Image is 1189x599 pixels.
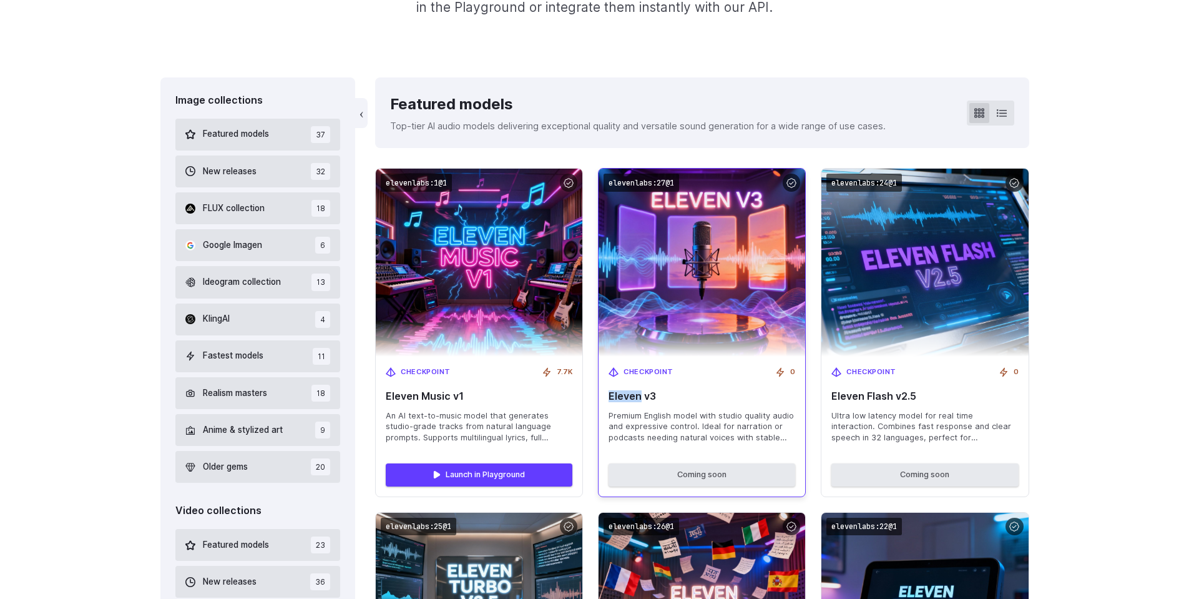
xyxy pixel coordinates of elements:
button: Fastest models 11 [175,340,341,372]
span: 20 [311,458,330,475]
button: Coming soon [609,463,795,486]
a: Launch in Playground [386,463,572,486]
div: Image collections [175,92,341,109]
span: FLUX collection [203,202,265,215]
span: New releases [203,165,257,179]
button: New releases 36 [175,566,341,598]
span: Ultra low latency model for real time interaction. Combines fast response and clear speech in 32 ... [831,410,1018,444]
button: Anime & stylized art 9 [175,414,341,446]
span: An AI text-to-music model that generates studio-grade tracks from natural language prompts. Suppo... [386,410,572,444]
code: elevenlabs:26@1 [604,518,679,536]
span: Eleven v3 [609,390,795,402]
span: 18 [311,200,330,217]
span: Checkpoint [401,367,451,378]
span: KlingAI [203,312,230,326]
span: New releases [203,575,257,589]
span: 37 [311,126,330,143]
span: 13 [311,274,330,290]
span: Eleven Flash v2.5 [831,390,1018,402]
span: 6 [315,237,330,254]
img: Eleven Flash v2.5 [821,169,1028,357]
span: 36 [310,573,330,590]
span: 0 [1014,367,1019,378]
span: 0 [790,367,795,378]
img: Eleven v3 [589,159,816,366]
button: Coming soon [831,463,1018,486]
code: elevenlabs:25@1 [381,518,456,536]
span: Eleven Music v1 [386,390,572,402]
p: Top-tier AI audio models delivering exceptional quality and versatile sound generation for a wide... [390,119,886,133]
div: Featured models [390,92,886,116]
span: 23 [311,537,330,553]
div: Video collections [175,503,341,519]
code: elevenlabs:24@1 [826,174,902,192]
button: Featured models 37 [175,119,341,151]
span: Featured models [203,127,269,141]
span: Checkpoint [624,367,673,378]
button: ‹ [355,98,368,128]
span: Featured models [203,538,269,552]
button: KlingAI 4 [175,304,341,335]
span: Anime & stylized art [203,423,283,437]
button: Older gems 20 [175,451,341,483]
span: 18 [311,385,330,402]
span: Older gems [203,460,248,474]
img: Eleven Music v1 [376,169,582,357]
span: 32 [311,163,330,180]
span: Google Imagen [203,239,262,252]
button: New releases 32 [175,156,341,187]
span: 11 [313,348,330,365]
span: Checkpoint [846,367,896,378]
code: elevenlabs:27@1 [604,174,679,192]
button: Featured models 23 [175,529,341,561]
span: Ideogram collection [203,275,281,289]
button: Google Imagen 6 [175,229,341,261]
span: 4 [315,311,330,328]
button: FLUX collection 18 [175,192,341,224]
span: 7.7K [557,367,572,378]
code: elevenlabs:22@1 [826,518,902,536]
code: elevenlabs:1@1 [381,174,452,192]
span: Fastest models [203,349,263,363]
button: Ideogram collection 13 [175,266,341,298]
button: Realism masters 18 [175,377,341,409]
span: Premium English model with studio quality audio and expressive control. Ideal for narration or po... [609,410,795,444]
span: 9 [315,422,330,438]
span: Realism masters [203,387,267,400]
